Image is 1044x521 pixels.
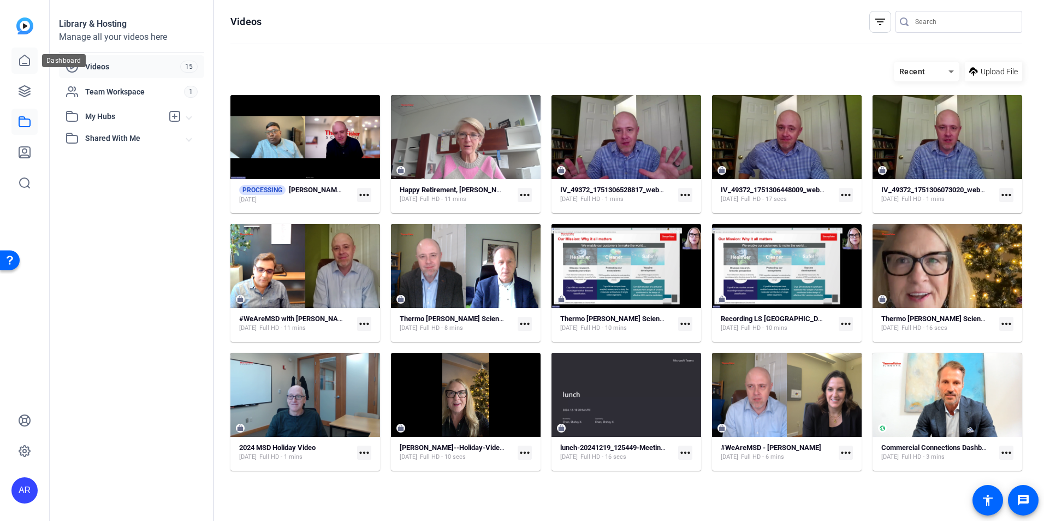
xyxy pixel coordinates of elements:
[999,188,1013,202] mat-icon: more_horiz
[518,446,532,460] mat-icon: more_horiz
[259,453,302,461] span: Full HD - 1 mins
[580,453,626,461] span: Full HD - 16 secs
[965,62,1022,81] button: Upload File
[899,67,926,76] span: Recent
[560,324,578,333] span: [DATE]
[259,324,306,333] span: Full HD - 11 mins
[289,186,705,194] strong: [PERSON_NAME] internal interview on AdVance – and its potential impact on [MEDICAL_DATA]-20250911...
[721,453,738,461] span: [DATE]
[85,133,187,144] span: Shared With Me
[239,453,257,461] span: [DATE]
[915,15,1013,28] input: Search
[560,315,721,323] strong: Thermo [PERSON_NAME] Scientific Simple (44809)
[678,317,692,331] mat-icon: more_horiz
[881,186,995,204] a: IV_49372_1751306073020_webcam[DATE]Full HD - 1 mins
[420,453,466,461] span: Full HD - 10 secs
[721,315,972,323] strong: Recording LS [GEOGRAPHIC_DATA] video-20250115_124651-Meeting Recording
[85,61,180,72] span: Videos
[239,443,353,461] a: 2024 MSD Holiday Video[DATE]Full HD - 1 mins
[357,317,371,331] mat-icon: more_horiz
[839,317,853,331] mat-icon: more_horiz
[560,186,674,204] a: IV_49372_1751306528817_webcam[DATE]Full HD - 1 mins
[741,195,787,204] span: Full HD - 17 secs
[874,15,887,28] mat-icon: filter_list
[400,443,513,461] a: [PERSON_NAME]--Holiday-Video---[PERSON_NAME]-Holiday-Video---[PERSON_NAME]-1734625459056-webcam (...
[239,185,353,204] a: PROCESSING[PERSON_NAME] internal interview on AdVance – and its potential impact on [MEDICAL_DATA...
[721,324,738,333] span: [DATE]
[400,186,515,194] strong: Happy Retirement, [PERSON_NAME]!
[184,86,198,98] span: 1
[901,453,945,461] span: Full HD - 3 mins
[721,186,833,194] strong: IV_49372_1751306448009_webcam
[16,17,33,34] img: blue-gradient.svg
[901,195,945,204] span: Full HD - 1 mins
[85,86,184,97] span: Team Workspace
[59,17,204,31] div: Library & Hosting
[721,315,834,333] a: Recording LS [GEOGRAPHIC_DATA] video-20250115_124651-Meeting Recording[DATE]Full HD - 10 mins
[59,127,204,149] mat-expansion-panel-header: Shared With Me
[678,188,692,202] mat-icon: more_horiz
[400,186,513,204] a: Happy Retirement, [PERSON_NAME]![DATE]Full HD - 11 mins
[721,443,821,452] strong: #WeAreMSD - [PERSON_NAME]
[239,443,316,452] strong: 2024 MSD Holiday Video
[518,188,532,202] mat-icon: more_horiz
[11,477,38,504] div: AR
[560,443,674,461] a: lunch-20241219_125449-Meeting Recording[DATE]Full HD - 16 secs
[239,324,257,333] span: [DATE]
[881,443,995,461] a: Commercial Connections Dashboard Launch[DATE]Full HD - 3 mins
[981,494,994,507] mat-icon: accessibility
[839,188,853,202] mat-icon: more_horiz
[400,443,768,452] strong: [PERSON_NAME]--Holiday-Video---[PERSON_NAME]-Holiday-Video---[PERSON_NAME]-1734625459056-webcam (1)
[741,324,787,333] span: Full HD - 10 mins
[239,315,350,323] strong: #WeAreMSD with [PERSON_NAME]
[180,61,198,73] span: 15
[881,195,899,204] span: [DATE]
[901,324,947,333] span: Full HD - 16 secs
[400,324,417,333] span: [DATE]
[420,324,463,333] span: Full HD - 8 mins
[881,453,899,461] span: [DATE]
[59,31,204,44] div: Manage all your videos here
[560,186,673,194] strong: IV_49372_1751306528817_webcam
[518,317,532,331] mat-icon: more_horiz
[85,111,163,122] span: My Hubs
[999,317,1013,331] mat-icon: more_horiz
[560,315,674,333] a: Thermo [PERSON_NAME] Scientific Simple (44809)[DATE]Full HD - 10 mins
[721,443,834,461] a: #WeAreMSD - [PERSON_NAME][DATE]Full HD - 6 mins
[560,453,578,461] span: [DATE]
[1017,494,1030,507] mat-icon: message
[560,195,578,204] span: [DATE]
[839,446,853,460] mat-icon: more_horiz
[239,196,257,204] span: [DATE]
[400,453,417,461] span: [DATE]
[400,315,513,333] a: Thermo [PERSON_NAME] Scientific Interview (45144)[DATE]Full HD - 8 mins
[881,324,899,333] span: [DATE]
[230,15,262,28] h1: Videos
[400,315,568,323] strong: Thermo [PERSON_NAME] Scientific Interview (45144)
[239,315,353,333] a: #WeAreMSD with [PERSON_NAME][DATE]Full HD - 11 mins
[357,188,371,202] mat-icon: more_horiz
[42,54,86,67] div: Dashboard
[741,453,784,461] span: Full HD - 6 mins
[721,186,834,204] a: IV_49372_1751306448009_webcam[DATE]Full HD - 17 secs
[580,324,627,333] span: Full HD - 10 mins
[721,195,738,204] span: [DATE]
[400,195,417,204] span: [DATE]
[420,195,466,204] span: Full HD - 11 mins
[357,446,371,460] mat-icon: more_horiz
[560,443,698,452] strong: lunch-20241219_125449-Meeting Recording
[999,446,1013,460] mat-icon: more_horiz
[580,195,624,204] span: Full HD - 1 mins
[239,185,286,195] span: PROCESSING
[881,186,994,194] strong: IV_49372_1751306073020_webcam
[881,315,995,333] a: Thermo [PERSON_NAME] Scientific Presentation (44768)[DATE]Full HD - 16 secs
[678,446,692,460] mat-icon: more_horiz
[881,443,1021,452] strong: Commercial Connections Dashboard Launch
[59,105,204,127] mat-expansion-panel-header: My Hubs
[981,66,1018,78] span: Upload File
